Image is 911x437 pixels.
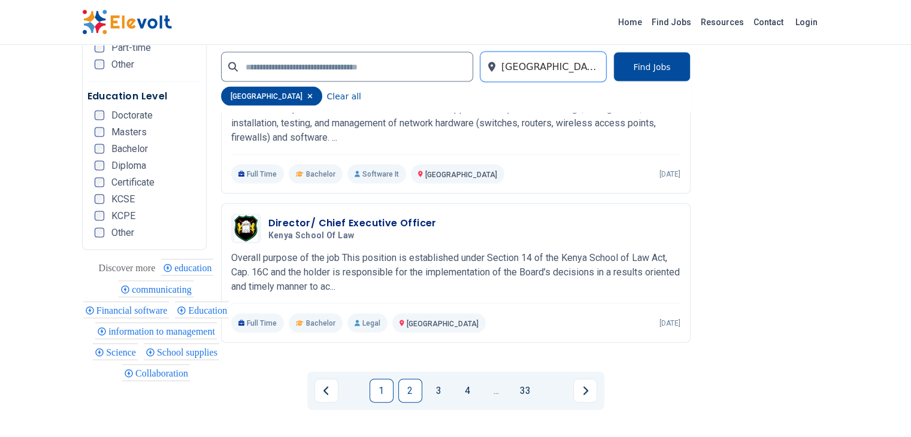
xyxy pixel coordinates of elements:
p: Software It [347,165,406,184]
span: [GEOGRAPHIC_DATA] [407,320,479,328]
span: Science [106,347,140,357]
span: Education [188,305,231,315]
a: Home [613,13,647,32]
div: School supplies [144,344,219,360]
a: Find Jobs [647,13,696,32]
span: KCPE [111,211,135,221]
img: Kenya School of Law [234,216,258,241]
div: Education [175,302,229,318]
img: Elevolt [82,10,172,35]
p: Legal [347,314,388,333]
span: Masters [111,128,147,137]
a: Next page [573,379,597,403]
input: Certificate [95,178,104,187]
a: Page 1 [370,379,394,403]
div: Collaboration [122,365,190,381]
span: School supplies [157,347,221,357]
a: Contact [749,13,788,32]
span: Bachelor [306,318,335,328]
span: [GEOGRAPHIC_DATA] [425,171,497,179]
span: Doctorate [111,111,153,120]
div: information to management [95,323,217,339]
div: education [161,259,213,276]
span: Other [111,228,134,238]
span: Part-time [111,43,151,53]
a: Jump forward [485,379,509,403]
a: Kenya School of LawDirector/ Chief Executive OfficerKenya School of LawOverall purpose of the job... [231,214,680,333]
iframe: Advertisement [705,13,854,372]
input: Diploma [95,161,104,171]
input: Bachelor [95,144,104,154]
ul: Pagination [314,379,597,403]
p: Full Time [231,165,285,184]
button: Find Jobs [613,52,690,82]
h3: Director/ Chief Executive Officer [268,216,437,230]
p: Duties and responsibilities Network Infrastructure Support: Participate in the design, configurat... [231,102,680,145]
p: Full Time [231,314,285,333]
div: [GEOGRAPHIC_DATA] [221,87,322,106]
iframe: Chat Widget [851,380,911,437]
input: KCSE [95,195,104,204]
input: Other [95,228,104,238]
input: Doctorate [95,111,104,120]
a: Page 4 [456,379,480,403]
span: communicating [132,284,195,295]
a: Resources [696,13,749,32]
span: KCSE [111,195,135,204]
a: Page 33 [513,379,537,403]
a: Login [788,10,825,34]
span: Certificate [111,178,155,187]
span: Bachelor [306,169,335,179]
span: Bachelor [111,144,148,154]
p: Overall purpose of the job This position is established under Section 14 of the Kenya School of L... [231,251,680,294]
span: Kenya School of Law [268,230,355,241]
div: communicating [119,281,193,298]
span: Other [111,60,134,69]
span: Financial software [96,305,171,315]
input: Part-time [95,43,104,53]
a: Page 3 [427,379,451,403]
input: Other [95,60,104,69]
span: information to management [108,326,219,336]
p: [DATE] [659,318,680,328]
p: [DATE] [659,169,680,179]
button: Clear all [327,87,361,106]
div: Financial software [83,302,170,318]
span: Collaboration [135,368,192,378]
span: Diploma [111,161,146,171]
div: These are topics related to the article that might interest you [99,260,156,277]
a: Page 2 is your current page [398,379,422,403]
input: KCPE [95,211,104,221]
a: World agroforestry (ICRAF)Senior Officer Network Infrastructure And SecurityWorld agroforestry (I... [231,65,680,184]
h5: Education Level [87,89,201,104]
span: education [174,263,215,273]
div: Science [93,344,138,360]
input: Masters [95,128,104,137]
a: Previous page [314,379,338,403]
